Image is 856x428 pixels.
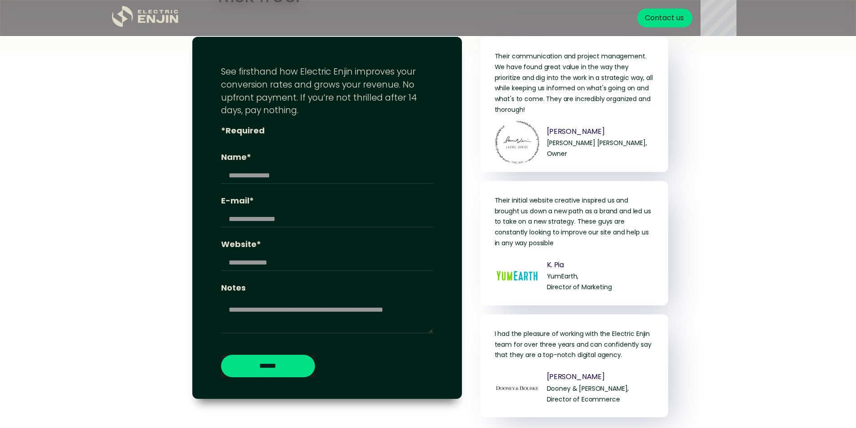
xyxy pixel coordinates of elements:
div: YumEarth, Director of Marketing [547,271,612,293]
p: [PERSON_NAME] [547,125,647,138]
div: Contact us [645,13,684,23]
p: See firsthand how Electric Enjin improves your conversion rates and grows your revenue. No upfron... [221,66,433,117]
div: Dooney & [PERSON_NAME], Director of Ecommerce [547,384,629,405]
p: Their initial website creative inspired us and brought us down a new path as a brand and led us t... [495,195,654,249]
p: [PERSON_NAME] [547,371,629,384]
label: Website* [221,238,433,250]
label: Notes [221,282,433,294]
label: E-mail* [221,194,433,207]
form: notes [221,58,433,377]
div: [PERSON_NAME] [PERSON_NAME], Owner [547,138,647,159]
p: K. Pia [547,259,612,272]
p: I had the pleasure of working with the Electric Enjin team for over three years and can confident... [495,329,654,361]
a: home [112,6,179,31]
label: Name* [221,151,433,163]
a: Contact us [637,9,692,27]
p: Their communication and project management. We have found great value in the way they prioritize ... [495,51,654,115]
label: *Required [221,124,433,137]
